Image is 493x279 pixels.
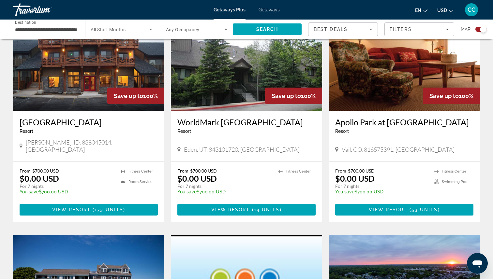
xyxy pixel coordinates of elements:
button: View Resort(53 units) [335,204,473,216]
button: View Resort(14 units) [177,204,316,216]
p: $700.00 USD [20,189,114,194]
span: Resort [335,129,349,134]
div: 100% [423,88,480,104]
span: 173 units [95,207,123,212]
a: [GEOGRAPHIC_DATA] [20,117,158,127]
span: View Resort [369,207,407,212]
button: View Resort(173 units) [20,204,158,216]
img: WorldMark Wolf Creek [171,7,322,111]
a: Getaways Plus [214,7,246,12]
button: Search [233,23,302,35]
span: 14 units [254,207,280,212]
span: You save [20,189,39,194]
button: Change currency [437,6,453,15]
span: 53 units [411,207,438,212]
p: $700.00 USD [177,189,272,194]
span: ( ) [407,207,440,212]
span: Filters [390,27,412,32]
span: ( ) [91,207,125,212]
span: You save [335,189,354,194]
img: Stoneridge Resort [13,7,164,111]
span: Save up to [114,92,143,99]
span: Any Occupancy [166,27,200,32]
span: From [20,168,31,174]
span: $700.00 USD [32,168,59,174]
span: Resort [20,129,33,134]
iframe: Button to launch messaging window [467,253,488,274]
button: Change language [415,6,427,15]
span: Map [461,25,471,34]
span: Vail, CO, 816575391, [GEOGRAPHIC_DATA] [342,146,455,153]
span: View Resort [211,207,250,212]
a: Travorium [13,1,78,18]
p: $0.00 USD [20,174,59,183]
input: Select destination [15,26,77,34]
span: Fitness Center [442,169,466,174]
button: User Menu [463,3,480,17]
p: For 7 nights [177,183,272,189]
span: en [415,8,421,13]
p: $0.00 USD [335,174,375,183]
span: From [335,168,346,174]
a: Getaways [259,7,280,12]
span: View Resort [52,207,91,212]
span: Fitness Center [128,169,153,174]
span: Eden, UT, 843101720, [GEOGRAPHIC_DATA] [184,146,299,153]
span: $700.00 USD [348,168,375,174]
span: Room Service [128,180,153,184]
span: Save up to [272,92,301,99]
span: $700.00 USD [190,168,217,174]
span: Swimming Pool [442,180,469,184]
p: $0.00 USD [177,174,217,183]
p: For 7 nights [20,183,114,189]
p: For 7 nights [335,183,427,189]
span: CC [468,7,475,13]
mat-select: Sort by [314,25,372,33]
span: Resort [177,129,191,134]
span: From [177,168,188,174]
span: [PERSON_NAME], ID, 838045014, [GEOGRAPHIC_DATA] [26,139,158,153]
span: Best Deals [314,27,348,32]
span: You save [177,189,197,194]
span: Search [256,27,278,32]
span: All Start Months [91,27,126,32]
div: 100% [265,88,322,104]
a: Apollo Park at [GEOGRAPHIC_DATA] [335,117,473,127]
span: Fitness Center [286,169,311,174]
span: USD [437,8,447,13]
p: $700.00 USD [335,189,427,194]
span: Destination [15,20,36,24]
span: ( ) [250,207,281,212]
span: Save up to [429,92,459,99]
a: WorldMark [GEOGRAPHIC_DATA] [177,117,316,127]
button: Filters [384,22,454,36]
div: 100% [107,88,164,104]
img: Apollo Park at Vail [329,7,480,111]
